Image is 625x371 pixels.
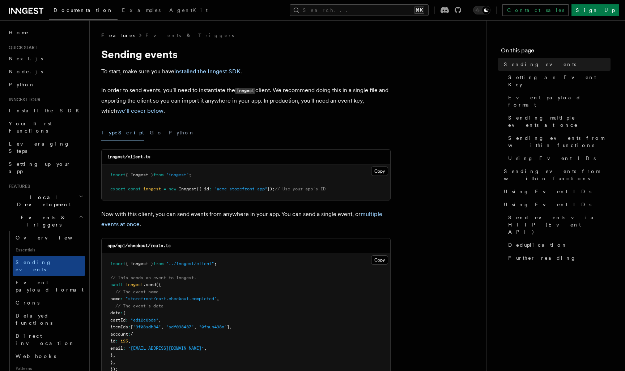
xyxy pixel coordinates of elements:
span: id [110,338,115,344]
span: , [128,338,131,344]
a: Crons [13,296,85,309]
a: Sign Up [571,4,619,16]
span: Features [6,184,30,189]
span: itemIds [110,324,128,329]
a: Using Event IDs [501,198,611,211]
a: Further reading [505,251,611,264]
a: Home [6,26,85,39]
span: .send [143,282,156,287]
span: data [110,310,120,315]
a: Next.js [6,52,85,65]
a: Direct invocation [13,329,85,350]
kbd: ⌘K [414,7,424,14]
a: Webhooks [13,350,85,363]
span: : [120,296,123,301]
p: In order to send events, you'll need to instantiate the client. We recommend doing this in a sing... [101,85,391,116]
a: Send events via HTTP (Event API) [505,211,611,238]
span: Essentials [13,244,85,256]
span: await [110,282,123,287]
span: from [153,261,163,266]
span: Features [101,32,135,39]
span: Documentation [54,7,113,13]
span: : [126,318,128,323]
span: AgentKit [169,7,208,13]
a: Overview [13,231,85,244]
span: , [217,296,219,301]
span: ; [214,261,217,266]
a: Contact sales [502,4,569,16]
span: const [128,186,141,191]
span: { [131,332,133,337]
span: Sending events [16,259,52,272]
span: : [128,332,131,337]
button: Copy [371,255,388,265]
span: } [110,353,113,358]
a: Sending events from within functions [501,165,611,185]
span: ({ id [196,186,209,191]
span: Inngest [179,186,196,191]
button: Python [169,125,195,141]
a: installed the Inngest SDK [174,68,241,75]
span: Sending events [504,61,576,68]
span: Your first Functions [9,121,52,134]
span: Further reading [508,254,576,262]
span: Setting an Event Key [508,74,611,88]
h1: Sending events [101,48,391,61]
span: // The event name [115,289,158,294]
a: Event payload format [13,276,85,296]
a: multiple events at once [101,211,382,228]
span: email [110,346,123,351]
span: // Use your app's ID [275,186,326,191]
button: Local Development [6,191,85,211]
span: account [110,332,128,337]
span: , [161,324,163,329]
span: name [110,296,120,301]
span: Event payload format [508,94,611,108]
span: Overview [16,235,90,241]
span: , [204,346,207,351]
span: "0fnun498n" [199,324,227,329]
code: Inngest [235,88,255,94]
span: : [209,186,212,191]
span: Setting up your app [9,161,71,174]
a: Examples [118,2,165,20]
a: Setting up your app [6,158,85,178]
span: ] [227,324,229,329]
a: we'll cover below [117,107,163,114]
span: , [113,353,115,358]
a: Event payload format [505,91,611,111]
span: [ [131,324,133,329]
a: Python [6,78,85,91]
span: Deduplication [508,241,567,249]
a: Leveraging Steps [6,137,85,158]
a: Node.js [6,65,85,78]
span: Crons [16,300,39,306]
span: { [123,310,126,315]
span: Sending events from within functions [504,168,611,182]
span: Install the SDK [9,108,84,113]
span: Home [9,29,29,36]
a: Sending events [13,256,85,276]
a: Install the SDK [6,104,85,117]
span: "../inngest/client" [166,261,214,266]
span: , [194,324,196,329]
span: { Inngest } [126,172,153,177]
span: Local Development [6,194,79,208]
span: Direct invocation [16,333,75,346]
a: Using Event IDs [505,152,611,165]
a: Documentation [49,2,118,20]
span: "ed12c8bde" [131,318,158,323]
span: Inngest tour [6,97,41,103]
span: : [115,338,118,344]
a: Delayed functions [13,309,85,329]
span: 123 [120,338,128,344]
span: "sdf098487" [166,324,194,329]
span: ({ [156,282,161,287]
a: Your first Functions [6,117,85,137]
a: Events & Triggers [145,32,234,39]
a: Using Event IDs [501,185,611,198]
span: inngest [126,282,143,287]
span: "[EMAIL_ADDRESS][DOMAIN_NAME]" [128,346,204,351]
h4: On this page [501,46,611,58]
button: Toggle dark mode [473,6,490,14]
